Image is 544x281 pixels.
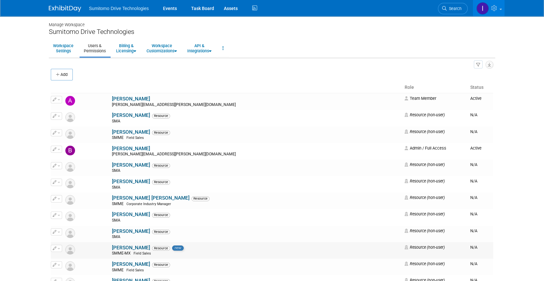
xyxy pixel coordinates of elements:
div: [PERSON_NAME][EMAIL_ADDRESS][PERSON_NAME][DOMAIN_NAME] [112,102,400,108]
span: SMME [112,202,125,206]
a: WorkspaceCustomizations [142,40,181,56]
span: Search [447,6,462,11]
span: Resource (non-user) [405,261,445,266]
a: API &Integrations [183,40,216,56]
span: N/A [470,245,477,250]
span: Active [470,96,481,101]
a: Billing &Licensing [112,40,140,56]
img: Resource [65,112,75,122]
a: [PERSON_NAME] [112,179,150,184]
span: Resource (non-user) [405,245,445,250]
img: Brittany Mitchell [65,146,75,155]
a: [PERSON_NAME] [112,245,150,251]
span: N/A [470,195,477,200]
img: ExhibitDay [49,5,81,12]
span: Resource [152,180,170,184]
span: Field Sales [134,251,151,255]
a: [PERSON_NAME] [112,96,150,102]
a: [PERSON_NAME] [PERSON_NAME] [112,195,190,201]
span: N/A [470,129,477,134]
span: SMA [112,185,122,190]
img: Resource [65,195,75,205]
span: Resource [152,213,170,217]
a: [PERSON_NAME] [112,212,150,217]
img: Resource [65,129,75,139]
img: Resource [65,261,75,271]
span: Resource [152,163,170,168]
span: SMME [112,135,125,140]
a: Search [438,3,468,14]
span: Resource (non-user) [405,112,445,117]
img: Resource [65,212,75,221]
span: SMME-MX [112,251,133,255]
span: Sumitomo Drive Technologies [89,6,149,11]
a: [PERSON_NAME] [112,146,150,151]
span: Resource (non-user) [405,228,445,233]
span: SMA [112,119,122,123]
th: Status [467,82,493,93]
span: Active [470,146,481,151]
img: Resource [65,228,75,238]
img: Resource [65,245,75,255]
span: Resource (non-user) [405,162,445,167]
div: Sumitomo Drive Technologies [49,28,495,36]
img: Resource [65,162,75,172]
div: Manage Workspace [49,16,495,28]
span: new [172,245,184,251]
span: Resource (non-user) [405,179,445,183]
span: Resource [191,196,210,201]
span: N/A [470,112,477,117]
a: [PERSON_NAME] [112,162,150,168]
span: Resource (non-user) [405,129,445,134]
span: Resource [152,114,170,118]
span: Team Member [405,96,436,101]
img: Iram Rincón [476,2,489,15]
span: Resource (non-user) [405,195,445,200]
div: [PERSON_NAME][EMAIL_ADDRESS][PERSON_NAME][DOMAIN_NAME] [112,152,400,157]
span: N/A [470,261,477,266]
a: [PERSON_NAME] [112,129,150,135]
span: Admin / Full Access [405,146,446,151]
img: Adam Langdon [65,96,75,106]
span: Resource (non-user) [405,212,445,216]
span: Resource [152,130,170,135]
a: WorkspaceSettings [49,40,78,56]
a: Users &Permissions [80,40,110,56]
span: Corporate Industry Manager [126,202,171,206]
a: [PERSON_NAME] [112,228,150,234]
span: Field Sales [126,136,144,140]
span: N/A [470,162,477,167]
span: Resource [152,230,170,234]
span: Resource [152,246,170,251]
span: SMA [112,218,122,223]
span: N/A [470,212,477,216]
button: Add [51,69,73,80]
span: N/A [470,179,477,183]
img: Resource [65,179,75,188]
span: Resource [152,263,170,267]
a: [PERSON_NAME] [112,261,150,267]
span: SMA [112,234,122,239]
span: Field Sales [126,268,144,272]
a: [PERSON_NAME] [112,112,150,118]
span: SMME [112,268,125,272]
span: SMA [112,168,122,173]
span: N/A [470,228,477,233]
th: Role [402,82,467,93]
